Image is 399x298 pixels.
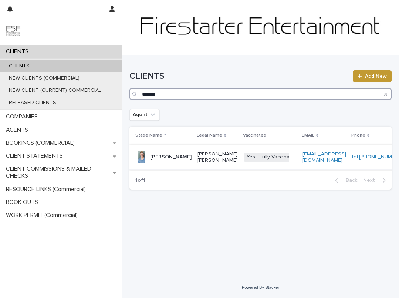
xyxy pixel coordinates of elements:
[329,177,360,184] button: Back
[3,87,107,94] p: NEW CLIENT (CURRENT) COMMERCIAL
[363,178,379,183] span: Next
[3,186,92,193] p: RESOURCE LINKS (Commercial)
[197,151,238,164] p: [PERSON_NAME] [PERSON_NAME]
[3,199,44,206] p: BOOK OUTS
[3,165,113,180] p: CLIENT COMMISSIONS & MAILED CHECKS
[302,151,346,163] a: [EMAIL_ADDRESS][DOMAIN_NAME]
[353,70,392,82] a: Add New
[3,127,34,134] p: AGENTS
[129,171,151,190] p: 1 of 1
[3,100,62,106] p: RELEASED CLIENTS
[243,131,266,140] p: Vaccinated
[341,178,357,183] span: Back
[302,131,314,140] p: EMAIL
[3,153,69,160] p: CLIENT STATEMENTS
[3,140,81,147] p: BOOKINGS (COMMERCIAL)
[129,88,392,100] input: Search
[365,74,387,79] span: Add New
[197,131,222,140] p: Legal Name
[6,24,21,39] img: 9JgRvJ3ETPGCJDhvPVA5
[360,177,392,184] button: Next
[150,154,192,160] p: [PERSON_NAME]
[135,131,162,140] p: Stage Name
[3,212,84,219] p: WORK PERMIT (Commercial)
[244,153,300,162] span: Yes - Fully Vaccinated
[129,71,348,82] h1: CLIENTS
[129,109,160,121] button: Agent
[3,75,85,81] p: NEW CLIENTS (COMMERCIAL)
[351,131,365,140] p: Phone
[3,113,44,120] p: COMPANIES
[3,48,34,55] p: CLIENTS
[242,285,279,289] a: Powered By Stacker
[3,63,35,69] p: CLIENTS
